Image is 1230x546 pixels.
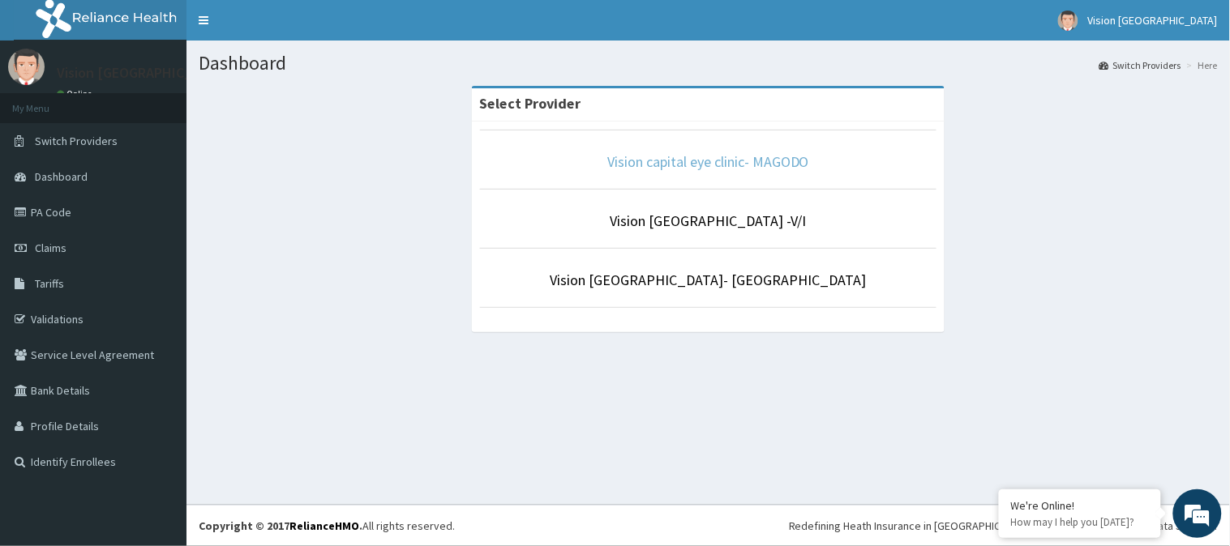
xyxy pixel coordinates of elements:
span: Switch Providers [35,134,118,148]
strong: Select Provider [480,94,581,113]
a: Online [57,88,96,100]
p: How may I help you today? [1011,515,1149,529]
div: Minimize live chat window [266,8,305,47]
span: Claims [35,241,66,255]
img: User Image [8,49,45,85]
div: Chat with us now [84,91,272,112]
img: d_794563401_company_1708531726252_794563401 [30,81,66,122]
img: User Image [1058,11,1078,31]
a: Vision [GEOGRAPHIC_DATA] -V/I [610,211,807,230]
p: Vision [GEOGRAPHIC_DATA] [57,66,231,80]
a: Vision capital eye clinic- MAGODO [607,152,809,171]
h1: Dashboard [199,53,1218,74]
a: Switch Providers [1099,58,1181,72]
li: Here [1183,58,1218,72]
strong: Copyright © 2017 . [199,518,362,533]
span: Vision [GEOGRAPHIC_DATA] [1088,13,1218,28]
footer: All rights reserved. [186,505,1230,546]
span: We're online! [94,168,224,331]
span: Tariffs [35,276,64,291]
a: Vision [GEOGRAPHIC_DATA]- [GEOGRAPHIC_DATA] [551,271,867,289]
a: RelianceHMO [289,518,359,533]
span: Dashboard [35,169,88,184]
div: Redefining Heath Insurance in [GEOGRAPHIC_DATA] using Telemedicine and Data Science! [789,518,1218,534]
div: We're Online! [1011,498,1149,513]
textarea: Type your message and hit 'Enter' [8,369,309,426]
